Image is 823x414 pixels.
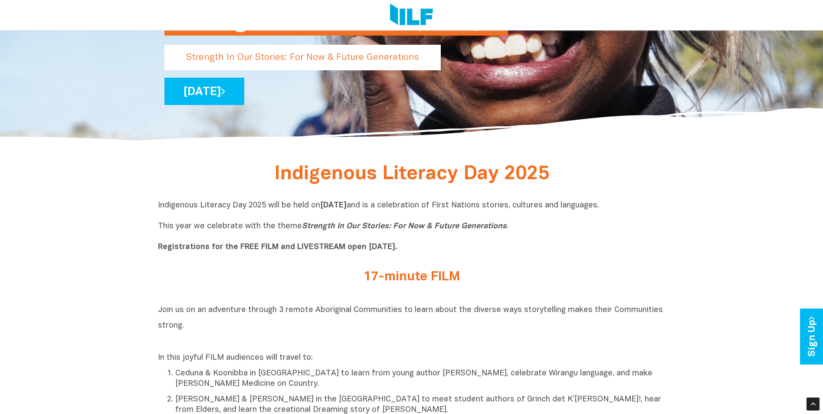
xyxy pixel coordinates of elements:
p: Ceduna & Koonibba in [GEOGRAPHIC_DATA] to learn from young author [PERSON_NAME], celebrate Wirang... [175,368,666,389]
div: Scroll Back to Top [807,398,820,411]
a: [DATE] [164,78,244,105]
i: Strength In Our Stories: For Now & Future Generations [302,223,507,230]
img: Logo [390,3,433,27]
p: Strength In Our Stories: For Now & Future Generations [164,45,441,70]
p: Indigenous Literacy Day 2025 will be held on and is a celebration of First Nations stories, cultu... [158,200,666,253]
p: In this joyful FILM audiences will travel to: [158,353,666,363]
b: Registrations for the FREE FILM and LIVESTREAM open [DATE]. [158,243,397,251]
span: Join us on an adventure through 3 remote Aboriginal Communities to learn about the diverse ways s... [158,306,663,329]
b: [DATE] [320,202,347,209]
h2: 17-minute FILM [249,270,574,284]
span: Indigenous Literacy Day 2025 [274,165,549,183]
h1: Indigenous Literacy Day [186,0,486,36]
